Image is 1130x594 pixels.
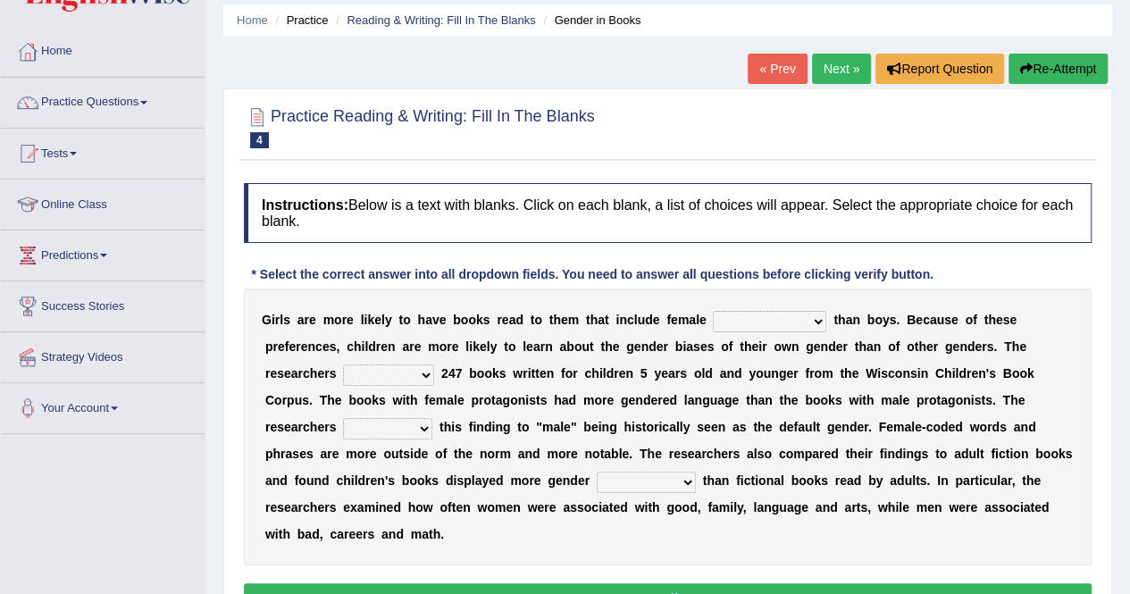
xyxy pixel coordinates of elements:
b: e [414,339,422,354]
b: a [598,313,605,327]
b: l [634,313,638,327]
b: h [858,339,866,354]
b: . [993,339,997,354]
b: i [877,366,881,381]
b: e [699,313,707,327]
b: o [965,313,973,327]
b: t [398,313,403,327]
b: l [701,366,705,381]
b: h [354,339,362,354]
b: c [584,366,591,381]
b: l [523,339,526,354]
b: e [916,313,923,327]
b: a [719,366,726,381]
b: g [806,339,814,354]
b: g [626,339,634,354]
b: t [605,313,609,327]
b: i [361,339,364,354]
b: e [661,366,668,381]
b: r [376,339,381,354]
b: o [356,393,364,407]
b: b [348,393,356,407]
b: l [361,313,364,327]
b: o [814,366,822,381]
span: 4 [250,132,269,148]
a: Next » [812,54,871,84]
b: . [896,313,900,327]
b: e [671,313,678,327]
b: B [907,313,916,327]
b: e [634,339,641,354]
b: r [298,366,303,381]
b: t [590,339,594,354]
b: s [379,393,386,407]
b: e [657,339,664,354]
b: e [347,313,354,327]
b: n [820,339,828,354]
b: t [914,339,918,354]
b: d [734,366,742,381]
b: e [996,313,1003,327]
b: h [590,313,598,327]
a: Success Stories [1,281,205,326]
a: Practice Questions [1,78,205,122]
b: r [282,393,287,407]
b: l [955,366,958,381]
b: o [907,339,915,354]
a: Home [237,13,268,27]
b: k [367,313,374,327]
b: e [926,339,933,354]
a: Home [1,27,205,71]
b: r [272,339,277,354]
b: T [1004,339,1012,354]
b: f [973,313,977,327]
a: Tests [1,129,205,173]
b: 4 [448,366,456,381]
b: h [310,366,318,381]
b: r [342,313,347,327]
b: n [545,339,553,354]
b: w [392,393,402,407]
b: v [432,313,439,327]
b: u [582,339,590,354]
b: r [967,366,971,381]
b: f [805,366,809,381]
b: 5 [640,366,648,381]
b: r [663,339,667,354]
b: e [971,366,978,381]
b: l [696,313,699,327]
a: « Prev [748,54,807,84]
b: o [895,366,903,381]
b: d [958,366,967,381]
b: s [302,393,309,407]
b: s [910,366,917,381]
b: c [888,366,895,381]
b: l [487,339,490,354]
b: t [840,366,844,381]
b: s [707,339,714,354]
b: 2 [441,366,448,381]
b: e [619,366,626,381]
b: o [1012,366,1020,381]
b: a [402,339,409,354]
b: h [417,313,425,327]
b: r [265,366,270,381]
b: n [852,313,860,327]
b: u [764,366,772,381]
button: Re-Attempt [1009,54,1108,84]
b: r [447,339,451,354]
b: e [851,366,858,381]
b: s [693,339,700,354]
b: u [638,313,646,327]
b: f [729,339,733,354]
b: e [952,339,959,354]
b: s [944,313,951,327]
b: e [301,339,308,354]
b: c [303,366,310,381]
b: p [287,393,295,407]
b: o [1019,366,1027,381]
b: o [468,313,476,327]
h2: Practice Reading & Writing: Fill In The Blanks [244,104,595,148]
b: d [967,339,975,354]
b: e [540,366,547,381]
